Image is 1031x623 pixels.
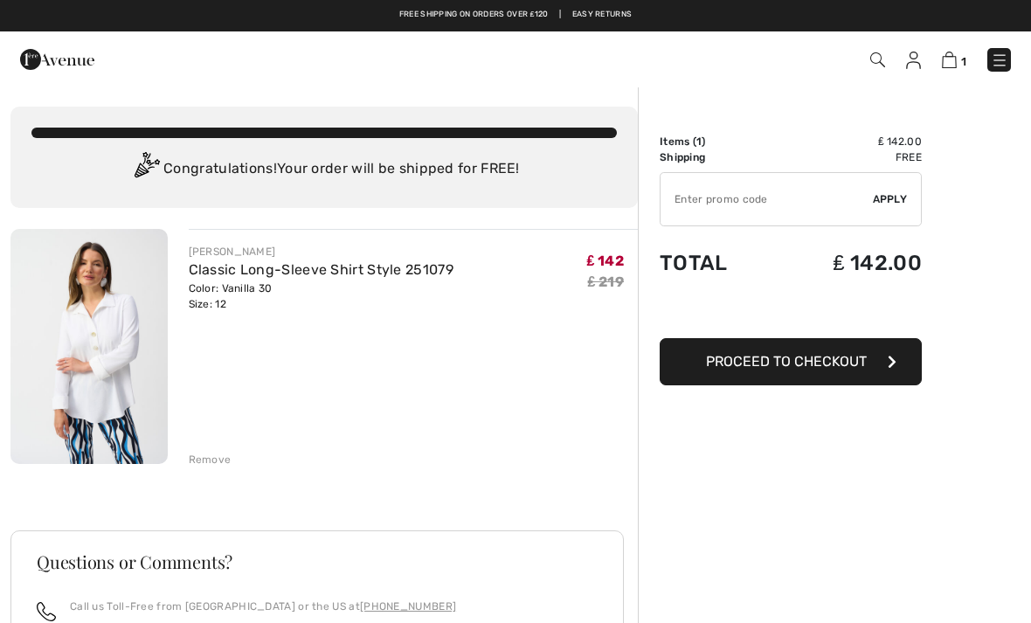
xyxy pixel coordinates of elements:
[660,293,922,332] iframe: PayPal
[588,273,624,290] s: ₤ 219
[660,134,773,149] td: Items ( )
[37,553,598,571] h3: Questions or Comments?
[20,42,94,77] img: 1ère Avenue
[991,52,1008,69] img: Menu
[189,261,453,278] a: Classic Long-Sleeve Shirt Style 251079
[70,599,456,614] p: Call us Toll-Free from [GEOGRAPHIC_DATA] or the US at
[660,233,773,293] td: Total
[961,55,966,68] span: 1
[873,191,908,207] span: Apply
[942,49,966,70] a: 1
[399,9,549,21] a: Free shipping on orders over ₤120
[706,353,867,370] span: Proceed to Checkout
[10,229,168,464] img: Classic Long-Sleeve Shirt Style 251079
[660,338,922,385] button: Proceed to Checkout
[20,50,94,66] a: 1ère Avenue
[870,52,885,67] img: Search
[31,152,617,187] div: Congratulations! Your order will be shipped for FREE!
[773,233,922,293] td: ₤ 142.00
[559,9,561,21] span: |
[360,600,456,613] a: [PHONE_NUMBER]
[572,9,633,21] a: Easy Returns
[773,149,922,165] td: Free
[189,280,453,312] div: Color: Vanilla 30 Size: 12
[660,149,773,165] td: Shipping
[696,135,702,148] span: 1
[587,253,624,269] span: ₤ 142
[189,244,453,260] div: [PERSON_NAME]
[661,173,873,225] input: Promo code
[37,602,56,621] img: call
[128,152,163,187] img: Congratulation2.svg
[773,134,922,149] td: ₤ 142.00
[189,452,232,467] div: Remove
[942,52,957,68] img: Shopping Bag
[906,52,921,69] img: My Info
